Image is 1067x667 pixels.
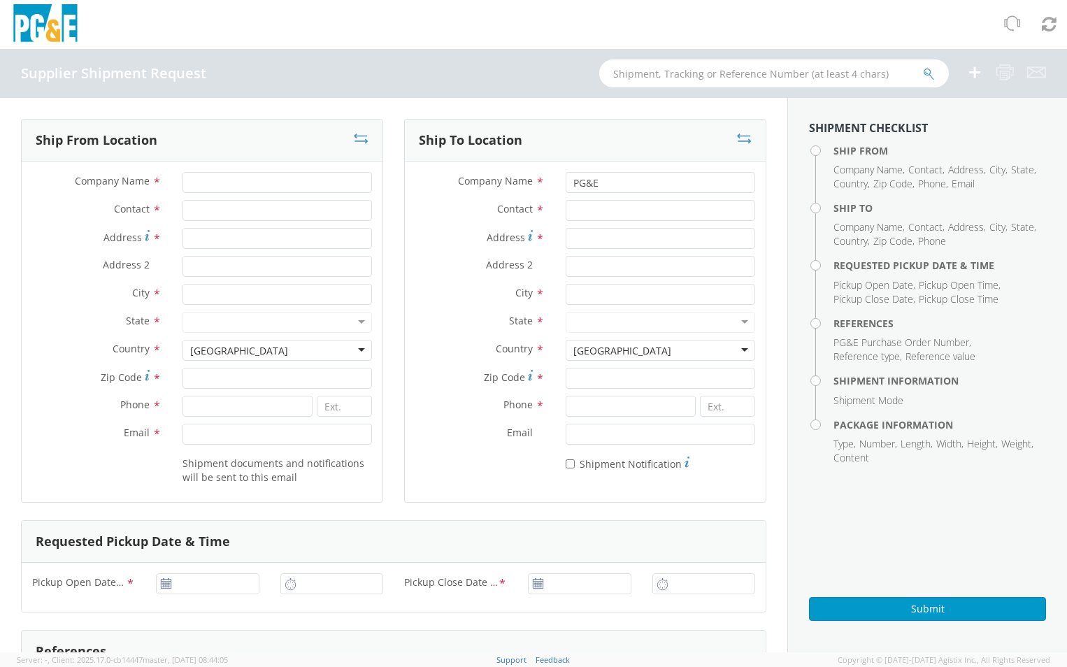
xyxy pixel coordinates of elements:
[36,645,106,659] h3: References
[936,437,961,450] span: Width
[873,177,915,191] li: ,
[190,344,288,358] div: [GEOGRAPHIC_DATA]
[1011,220,1034,234] span: State
[989,220,1005,234] span: City
[32,575,126,591] span: Pickup Open Date & Time
[182,454,372,485] label: Shipment documents and notifications will be sent to this email
[833,145,1046,156] h4: Ship From
[1011,220,1036,234] li: ,
[103,258,150,271] span: Address 2
[833,220,905,234] li: ,
[833,336,969,349] span: PG&E Purchase Order Number
[833,419,1046,430] h4: Package Information
[833,234,868,248] span: Country
[566,454,689,471] label: Shipment Notification
[143,654,228,665] span: master, [DATE] 08:44:05
[487,231,525,244] span: Address
[833,278,913,292] span: Pickup Open Date
[873,177,912,190] span: Zip Code
[36,535,230,549] h3: Requested Pickup Date & Time
[833,220,903,234] span: Company Name
[21,66,206,81] h4: Supplier Shipment Request
[833,234,870,248] li: ,
[859,437,897,451] li: ,
[873,234,912,248] span: Zip Code
[948,163,986,177] li: ,
[503,398,533,411] span: Phone
[859,437,895,450] span: Number
[48,654,50,665] span: ,
[126,314,150,327] span: State
[936,437,964,451] li: ,
[948,220,986,234] li: ,
[566,459,575,468] input: Shipment Notification
[901,437,933,451] li: ,
[509,314,533,327] span: State
[484,371,525,384] span: Zip Code
[809,597,1046,621] button: Submit
[833,394,903,407] span: Shipment Mode
[908,163,945,177] li: ,
[507,426,533,439] span: Email
[908,163,943,176] span: Contact
[918,177,946,190] span: Phone
[1001,437,1033,451] li: ,
[919,278,998,292] span: Pickup Open Time
[573,344,671,358] div: [GEOGRAPHIC_DATA]
[833,451,869,464] span: Content
[700,396,755,417] input: Ext.
[36,134,157,148] h3: Ship From Location
[101,371,142,384] span: Zip Code
[404,575,498,591] span: Pickup Close Date & Time
[113,342,150,355] span: Country
[905,350,975,363] span: Reference value
[10,4,80,45] img: pge-logo-06675f144f4cfa6a6814.png
[908,220,943,234] span: Contact
[809,120,928,136] strong: Shipment Checklist
[833,350,902,364] li: ,
[419,134,522,148] h3: Ship To Location
[1011,163,1036,177] li: ,
[120,398,150,411] span: Phone
[1011,163,1034,176] span: State
[948,220,984,234] span: Address
[838,654,1050,666] span: Copyright © [DATE]-[DATE] Agistix Inc., All Rights Reserved
[873,234,915,248] li: ,
[317,396,372,417] input: Ext.
[75,174,150,187] span: Company Name
[919,278,1001,292] li: ,
[833,177,870,191] li: ,
[52,654,228,665] span: Client: 2025.17.0-cb14447
[515,286,533,299] span: City
[948,163,984,176] span: Address
[458,174,533,187] span: Company Name
[103,231,142,244] span: Address
[833,437,856,451] li: ,
[989,163,1008,177] li: ,
[17,654,50,665] span: Server: -
[967,437,996,450] span: Height
[497,202,533,215] span: Contact
[833,163,905,177] li: ,
[833,292,913,306] span: Pickup Close Date
[833,437,854,450] span: Type
[989,163,1005,176] span: City
[919,292,998,306] span: Pickup Close Time
[918,177,948,191] li: ,
[908,220,945,234] li: ,
[833,163,903,176] span: Company Name
[918,234,946,248] span: Phone
[833,203,1046,213] h4: Ship To
[833,260,1046,271] h4: Requested Pickup Date & Time
[833,336,971,350] li: ,
[833,318,1046,329] h4: References
[536,654,570,665] a: Feedback
[496,342,533,355] span: Country
[124,426,150,439] span: Email
[967,437,998,451] li: ,
[496,654,527,665] a: Support
[833,278,915,292] li: ,
[132,286,150,299] span: City
[114,202,150,215] span: Contact
[952,177,975,190] span: Email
